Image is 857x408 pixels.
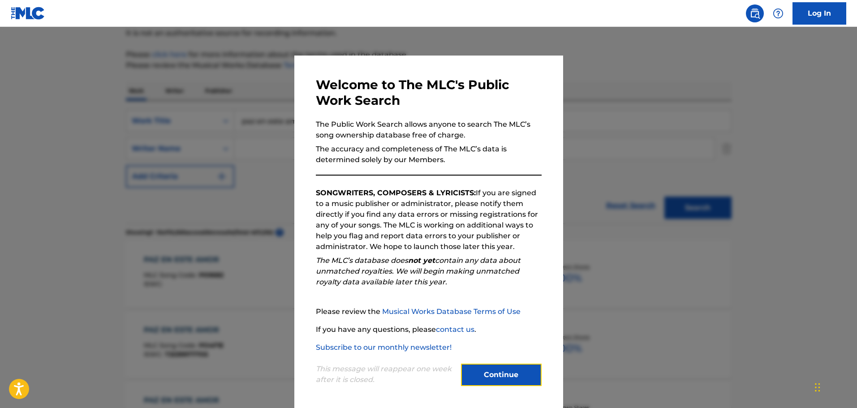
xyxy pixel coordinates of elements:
[749,8,760,19] img: search
[769,4,787,22] div: Help
[792,2,846,25] a: Log In
[382,307,521,316] a: Musical Works Database Terms of Use
[316,189,476,197] strong: SONGWRITERS, COMPOSERS & LYRICISTS:
[316,343,452,352] a: Subscribe to our monthly newsletter!
[746,4,764,22] a: Public Search
[436,325,474,334] a: contact us
[316,77,542,108] h3: Welcome to The MLC's Public Work Search
[11,7,45,20] img: MLC Logo
[316,306,542,317] p: Please review the
[408,256,435,265] strong: not yet
[316,188,542,252] p: If you are signed to a music publisher or administrator, please notify them directly if you find ...
[316,324,542,335] p: If you have any questions, please .
[773,8,784,19] img: help
[316,256,521,286] em: The MLC’s database does contain any data about unmatched royalties. We will begin making unmatche...
[316,144,542,165] p: The accuracy and completeness of The MLC’s data is determined solely by our Members.
[316,119,542,141] p: The Public Work Search allows anyone to search The MLC’s song ownership database free of charge.
[461,364,542,386] button: Continue
[316,364,456,385] p: This message will reappear one week after it is closed.
[815,374,820,401] div: Drag
[812,365,857,408] iframe: Chat Widget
